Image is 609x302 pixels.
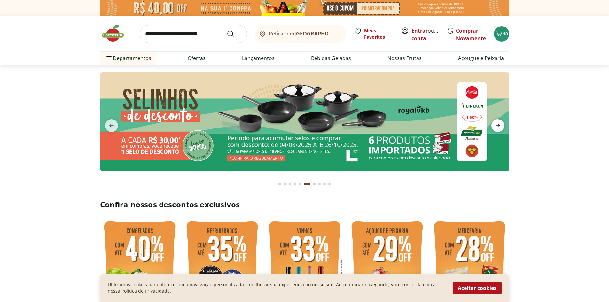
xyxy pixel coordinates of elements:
[227,30,242,38] button: Submit Search
[287,176,293,192] button: Go to page 3 from fs-carousel
[140,25,247,43] input: search
[411,27,428,34] a: Entrar
[364,27,394,40] span: Meus Favoritos
[100,72,509,171] img: selinhos
[255,25,346,43] button: Retirar em[GEOGRAPHIC_DATA]/[GEOGRAPHIC_DATA]
[453,282,502,294] button: Aceitar cookies
[322,176,327,192] button: Go to page 9 from fs-carousel
[311,54,351,62] a: Bebidas Geladas
[387,54,422,62] a: Nossas Frutas
[303,176,312,192] button: Current page from fs-carousel
[298,176,303,192] button: Go to page 5 from fs-carousel
[293,176,298,192] button: Go to page 4 from fs-carousel
[100,199,509,210] h2: Confira nossos descontos exclusivos
[282,176,287,192] button: Go to page 2 from fs-carousel
[277,176,282,192] button: Go to page 1 from fs-carousel
[108,282,445,294] p: Utilizamos cookies para oferecer uma navegação personalizada e melhorar sua experiencia no nosso ...
[327,176,332,192] button: Go to page 10 from fs-carousel
[317,176,322,192] button: Go to page 8 from fs-carousel
[269,31,340,36] span: Retirar em
[458,54,504,62] a: Açougue e Peixaria
[411,27,440,42] span: ou
[105,50,113,66] button: Menu
[486,119,509,132] button: next
[494,26,509,42] button: Carrinho
[100,119,123,132] button: previous
[411,27,447,42] a: Criar conta
[105,50,151,66] span: Departamentos
[354,27,394,40] a: Meus Favoritos
[312,176,317,192] button: Go to page 7 from fs-carousel
[188,54,206,62] a: Ofertas
[503,31,508,37] span: 10
[456,27,486,42] a: Comprar Novamente
[294,30,402,37] b: [GEOGRAPHIC_DATA]/[GEOGRAPHIC_DATA]
[100,24,132,43] img: Hortifruti
[242,54,275,62] a: Lançamentos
